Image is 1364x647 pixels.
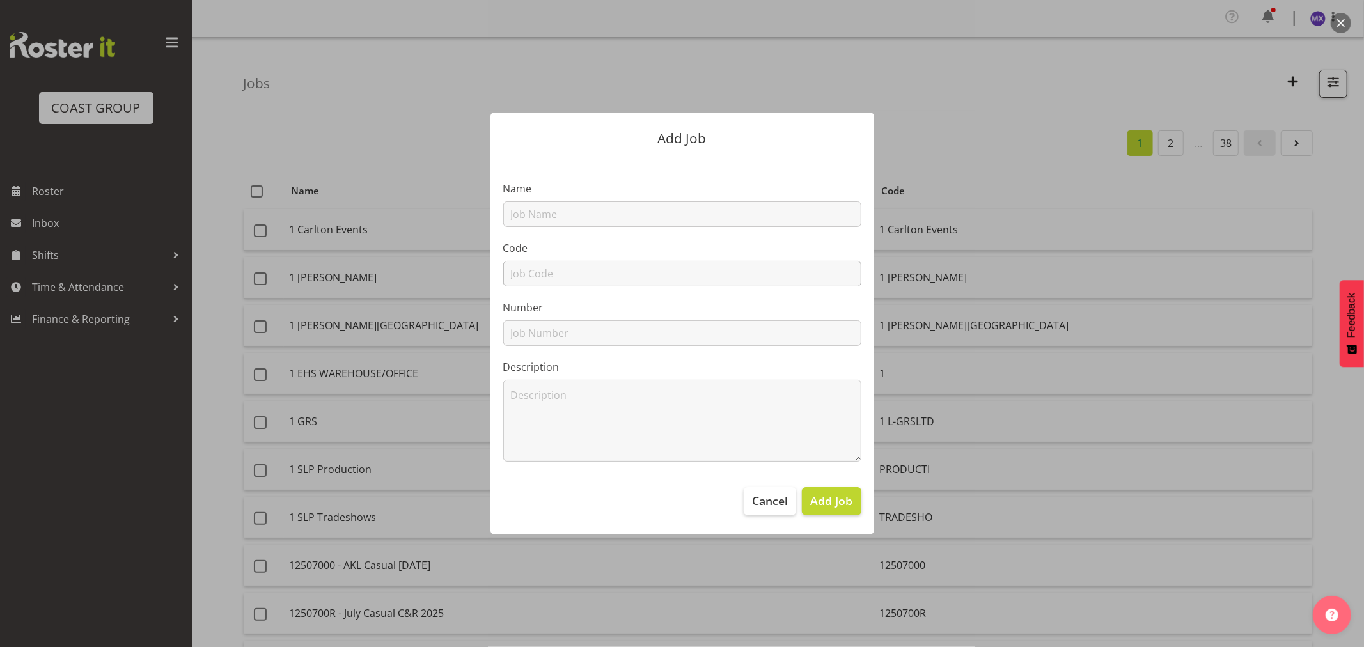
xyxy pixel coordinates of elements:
span: Feedback [1346,293,1358,338]
input: Job Name [503,201,861,227]
label: Number [503,300,861,315]
button: Add Job [802,487,861,515]
button: Feedback - Show survey [1340,280,1364,367]
label: Description [503,359,861,375]
label: Name [503,181,861,196]
p: Add Job [503,132,861,145]
span: Add Job [810,492,852,509]
span: Cancel [752,492,788,509]
button: Cancel [744,487,796,515]
input: Job Number [503,320,861,346]
label: Code [503,240,861,256]
img: help-xxl-2.png [1326,609,1338,621]
input: Job Code [503,261,861,286]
